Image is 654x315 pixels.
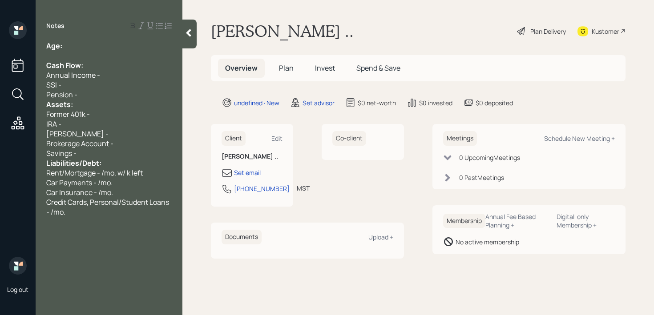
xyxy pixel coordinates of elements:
h6: Co-client [332,131,366,146]
span: Invest [315,63,335,73]
h1: [PERSON_NAME] .. [211,21,354,41]
div: MST [297,183,310,193]
span: IRA - [46,119,61,129]
span: Plan [279,63,294,73]
span: Car Insurance - /mo. [46,187,113,197]
h6: Membership [443,214,485,228]
div: 0 Upcoming Meeting s [459,153,520,162]
img: retirable_logo.png [9,257,27,275]
div: Kustomer [592,27,619,36]
div: $0 invested [419,98,452,108]
div: Set advisor [303,98,335,108]
span: Spend & Save [356,63,400,73]
div: 0 Past Meeting s [459,173,504,182]
span: Brokerage Account - [46,139,113,148]
div: Annual Fee Based Planning + [485,212,549,229]
span: Credit Cards, Personal/Student Loans - /mo. [46,197,170,217]
label: Notes [46,21,65,30]
h6: Client [222,131,246,146]
span: Rent/Mortgage - /mo. w/ k left [46,168,143,178]
div: undefined · New [234,98,279,108]
div: Schedule New Meeting + [544,134,615,143]
h6: [PERSON_NAME] .. [222,153,283,160]
h6: Meetings [443,131,477,146]
span: Liabilities/Debt: [46,158,101,168]
div: Plan Delivery [530,27,566,36]
div: Log out [7,285,28,294]
span: Overview [225,63,258,73]
span: Annual Income - [46,70,100,80]
div: No active membership [456,237,519,247]
h6: Documents [222,230,262,244]
span: Car Payments - /mo. [46,178,113,187]
div: Set email [234,168,261,177]
span: Age: [46,41,62,51]
div: [PHONE_NUMBER] [234,184,290,193]
span: Former 401k - [46,109,90,119]
div: $0 net-worth [358,98,396,108]
div: Digital-only Membership + [557,212,615,229]
span: Assets: [46,100,73,109]
span: Cash Flow: [46,60,83,70]
span: Savings - [46,148,77,158]
span: Pension - [46,90,77,100]
span: SSI - [46,80,61,90]
span: [PERSON_NAME] - [46,129,109,139]
div: Edit [271,134,283,143]
div: $0 deposited [476,98,513,108]
div: Upload + [368,233,393,241]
